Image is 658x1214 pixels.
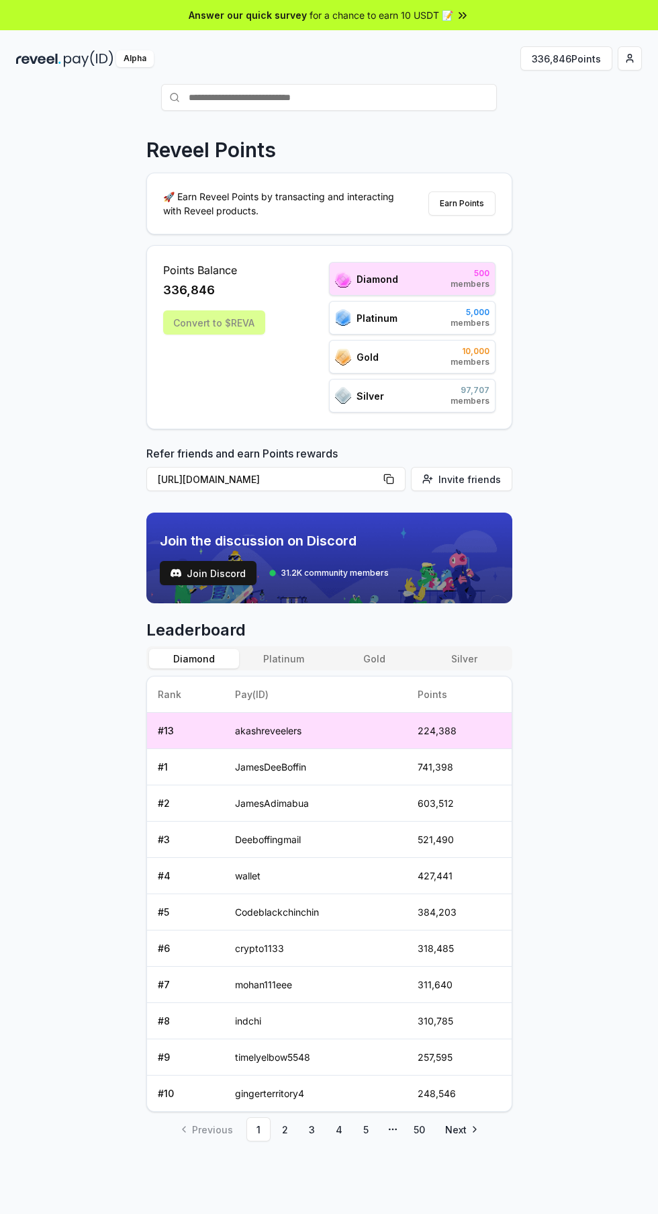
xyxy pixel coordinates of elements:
[147,749,225,785] td: # 1
[335,309,351,327] img: ranks_icon
[147,677,225,713] th: Rank
[407,1003,512,1039] td: 310,785
[445,1123,467,1137] span: Next
[407,785,512,822] td: 603,512
[434,1117,487,1141] a: Go to next page
[146,1117,512,1141] nav: pagination
[407,1076,512,1112] td: 248,546
[357,272,398,286] span: Diamond
[407,894,512,930] td: 384,203
[224,967,407,1003] td: mohan111eee
[438,472,501,486] span: Invite friends
[147,894,225,930] td: # 5
[147,967,225,1003] td: # 7
[411,467,512,491] button: Invite friends
[224,677,407,713] th: Pay(ID)
[329,649,419,668] button: Gold
[428,191,496,216] button: Earn Points
[16,50,61,67] img: reveel_dark
[357,311,397,325] span: Platinum
[160,561,256,585] a: testJoin Discord
[187,566,246,580] span: Join Discord
[147,785,225,822] td: # 2
[407,822,512,858] td: 521,490
[354,1117,378,1141] a: 5
[64,50,113,67] img: pay_id
[224,894,407,930] td: Codeblackchinchin
[189,8,307,22] span: Answer our quick survey
[407,858,512,894] td: 427,441
[335,271,351,288] img: ranks_icon
[160,561,256,585] button: Join Discord
[451,396,489,406] span: members
[273,1117,297,1141] a: 2
[224,713,407,749] td: akashreveelers
[281,568,389,578] span: 31.2K community members
[146,138,276,162] p: Reveel Points
[520,46,612,71] button: 336,846Points
[224,858,407,894] td: wallet
[146,445,512,496] div: Refer friends and earn Points rewards
[335,387,351,404] img: ranks_icon
[451,346,489,357] span: 10,000
[327,1117,351,1141] a: 4
[246,1117,271,1141] a: 1
[224,822,407,858] td: Deeboffingmail
[160,531,389,550] span: Join the discussion on Discord
[310,8,453,22] span: for a chance to earn 10 USDT 📝
[147,713,225,749] td: # 13
[163,281,215,300] span: 336,846
[407,749,512,785] td: 741,398
[147,930,225,967] td: # 6
[419,649,509,668] button: Silver
[147,1076,225,1112] td: # 10
[224,1039,407,1076] td: timelyelbow5548
[149,649,239,668] button: Diamond
[408,1117,432,1141] a: 50
[146,467,406,491] button: [URL][DOMAIN_NAME]
[407,930,512,967] td: 318,485
[163,262,265,278] span: Points Balance
[146,619,512,641] span: Leaderboard
[451,385,489,396] span: 97,707
[146,513,512,603] img: discord_banner
[116,50,154,67] div: Alpha
[451,268,489,279] span: 500
[357,350,379,364] span: Gold
[163,189,405,218] p: 🚀 Earn Reveel Points by transacting and interacting with Reveel products.
[147,822,225,858] td: # 3
[224,930,407,967] td: crypto1133
[224,1076,407,1112] td: gingerterritory4
[357,389,384,403] span: Silver
[451,357,489,367] span: members
[147,1003,225,1039] td: # 8
[300,1117,324,1141] a: 3
[451,279,489,290] span: members
[407,967,512,1003] td: 311,640
[171,568,181,578] img: test
[407,713,512,749] td: 224,388
[224,785,407,822] td: JamesAdimabua
[147,858,225,894] td: # 4
[451,318,489,329] span: members
[224,1003,407,1039] td: indchi
[147,1039,225,1076] td: # 9
[407,1039,512,1076] td: 257,595
[451,307,489,318] span: 5,000
[335,349,351,365] img: ranks_icon
[407,677,512,713] th: Points
[224,749,407,785] td: JamesDeeBoffin
[239,649,329,668] button: Platinum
